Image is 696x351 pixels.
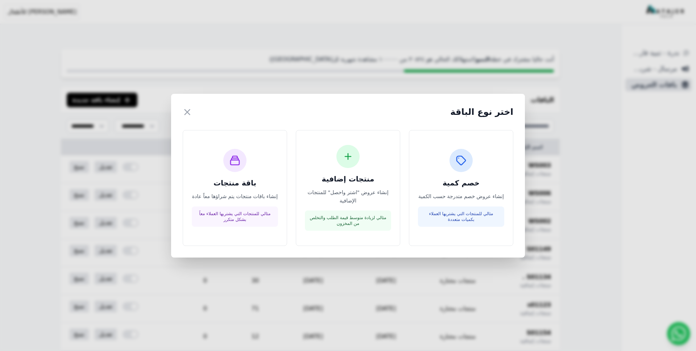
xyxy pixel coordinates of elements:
p: إنشاء عروض خصم متدرجة حسب الكمية [418,192,504,201]
p: مثالي لزيادة متوسط قيمة الطلب والتخلص من المخزون [309,215,387,226]
h3: منتجات إضافية [305,174,391,184]
p: مثالي للمنتجات التي يشتريها العملاء بكميات متعددة [422,211,500,222]
button: × [183,105,192,118]
h3: باقة منتجات [192,178,278,188]
h3: خصم كمية [418,178,504,188]
p: إنشاء باقات منتجات يتم شراؤها معاً عادة [192,192,278,201]
h2: اختر نوع الباقة [450,106,513,118]
p: إنشاء عروض "اشتر واحصل" للمنتجات الإضافية [305,188,391,205]
p: مثالي للمنتجات التي يشتريها العملاء معاً بشكل متكرر [196,211,274,222]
